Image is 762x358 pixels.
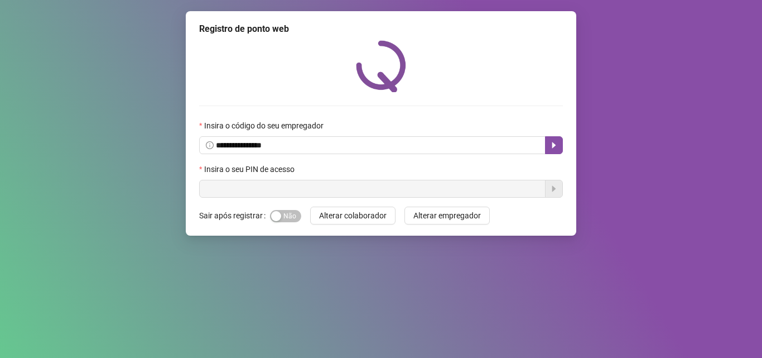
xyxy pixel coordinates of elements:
img: QRPoint [356,40,406,92]
span: caret-right [549,141,558,150]
div: Registro de ponto web [199,22,563,36]
span: info-circle [206,141,214,149]
label: Insira o código do seu empregador [199,120,331,132]
button: Alterar empregador [404,207,490,225]
label: Sair após registrar [199,207,270,225]
span: Alterar empregador [413,209,481,222]
label: Insira o seu PIN de acesso [199,163,302,175]
span: Alterar colaborador [319,209,387,222]
button: Alterar colaborador [310,207,396,225]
